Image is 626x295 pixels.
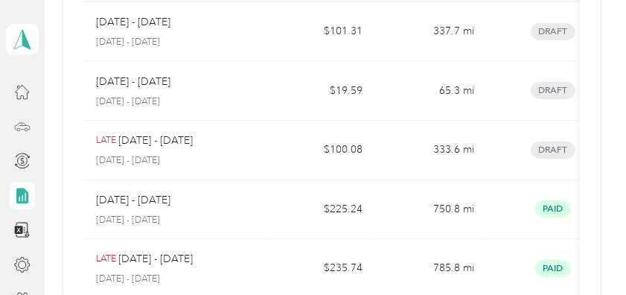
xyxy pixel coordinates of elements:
span: Draft [531,142,575,159]
span: Paid [535,200,571,218]
td: 333.6 mi [374,121,486,180]
p: [DATE] - [DATE] [118,133,193,149]
p: [DATE] - [DATE] [96,36,251,49]
td: 750.8 mi [374,180,486,240]
td: $19.59 [263,62,374,121]
td: $100.08 [263,121,374,180]
p: LATE [96,134,116,147]
p: [DATE] - [DATE] [96,74,170,90]
iframe: Everlance-gr Chat Button Frame [543,212,626,295]
p: [DATE] - [DATE] [96,214,251,227]
p: [DATE] - [DATE] [96,273,251,286]
p: [DATE] - [DATE] [96,154,251,168]
p: [DATE] - [DATE] [118,251,193,267]
td: $101.31 [263,2,374,62]
p: LATE [96,253,116,266]
td: 65.3 mi [374,62,486,121]
span: Draft [531,82,575,99]
span: Draft [531,23,575,40]
td: 337.7 mi [374,2,486,62]
span: Paid [535,260,571,277]
td: $225.24 [263,180,374,240]
p: [DATE] - [DATE] [96,95,251,109]
p: [DATE] - [DATE] [96,192,170,209]
p: [DATE] - [DATE] [96,14,170,31]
